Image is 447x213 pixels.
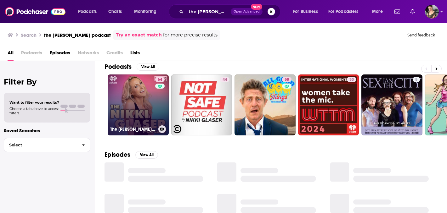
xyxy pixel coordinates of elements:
a: Lists [130,48,140,61]
button: View All [135,151,158,159]
a: All [8,48,14,61]
span: 33 [349,77,354,83]
a: PodcastsView All [105,63,159,71]
img: User Profile [425,5,439,19]
button: Send feedback [405,32,437,38]
span: Open Advanced [234,10,260,13]
a: 64 [155,77,165,82]
span: Select [4,143,77,147]
a: 33 [298,74,359,135]
a: 58 [282,77,291,82]
a: Episodes [50,48,70,61]
span: Choose a tab above to access filters. [9,106,59,115]
a: EpisodesView All [105,151,158,159]
a: 64The [PERSON_NAME] Podcast [108,74,169,135]
span: Logged in as Flossie22 [425,5,439,19]
a: 33 [347,77,356,82]
div: Search podcasts, credits, & more... [175,4,286,19]
a: 44 [171,74,232,135]
button: open menu [130,7,165,17]
a: Show notifications dropdown [392,6,403,17]
input: Search podcasts, credits, & more... [186,7,231,17]
a: Charts [104,7,126,17]
button: open menu [368,7,391,17]
button: Show profile menu [425,5,439,19]
button: open menu [324,7,368,17]
span: 64 [158,77,162,83]
p: Saved Searches [4,128,90,134]
span: Podcasts [21,48,42,61]
span: Monitoring [134,7,156,16]
span: 44 [223,77,227,83]
a: Show notifications dropdown [408,6,417,17]
span: Credits [106,48,123,61]
a: 5 [413,77,420,82]
span: For Business [293,7,318,16]
span: Charts [108,7,122,16]
h2: Episodes [105,151,130,159]
span: More [372,7,383,16]
span: Networks [78,48,99,61]
button: open menu [289,7,326,17]
h3: the [PERSON_NAME] podcast [44,32,111,38]
span: Podcasts [78,7,97,16]
h3: Search [21,32,37,38]
span: For Podcasters [328,7,359,16]
span: for more precise results [163,31,218,39]
button: View All [137,63,159,71]
h2: Filter By [4,77,90,86]
span: Want to filter your results? [9,100,59,105]
a: 44 [220,77,229,82]
h2: Podcasts [105,63,132,71]
span: 5 [415,77,417,83]
span: 58 [285,77,289,83]
a: 5 [361,74,422,135]
span: New [251,4,262,10]
a: Try an exact match [116,31,162,39]
button: Open AdvancedNew [231,8,263,15]
img: Podchaser - Follow, Share and Rate Podcasts [5,6,65,18]
a: 58 [235,74,296,135]
h3: The [PERSON_NAME] Podcast [110,127,156,132]
button: Select [4,138,90,152]
button: open menu [74,7,105,17]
